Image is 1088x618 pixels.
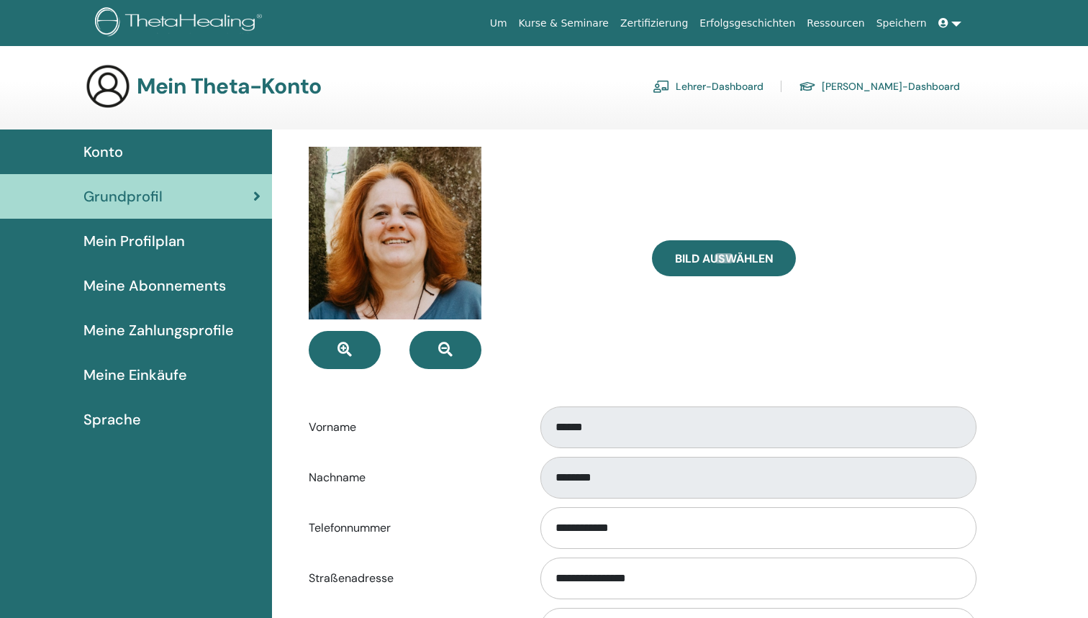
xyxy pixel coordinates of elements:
[309,147,481,319] img: default.jpg
[298,414,527,441] label: Vorname
[871,10,933,37] a: Speichern
[694,10,801,37] a: Erfolgsgeschichten
[298,514,527,542] label: Telefonnummer
[83,230,185,252] span: Mein Profilplan
[675,251,774,266] span: Bild auswählen
[801,10,870,37] a: Ressourcen
[83,364,187,386] span: Meine Einkäufe
[653,80,670,93] img: chalkboard-teacher.svg
[83,141,123,163] span: Konto
[298,464,527,491] label: Nachname
[715,253,733,263] input: Bild auswählen
[298,565,527,592] label: Straßenadresse
[799,75,960,98] a: [PERSON_NAME]-Dashboard
[615,10,694,37] a: Zertifizierung
[799,81,816,93] img: graduation-cap.svg
[83,186,163,207] span: Grundprofil
[513,10,615,37] a: Kurse & Seminare
[137,73,321,99] h3: Mein Theta-Konto
[653,75,763,98] a: Lehrer-Dashboard
[83,319,234,341] span: Meine Zahlungsprofile
[484,10,513,37] a: Um
[83,275,226,296] span: Meine Abonnements
[83,409,141,430] span: Sprache
[95,7,267,40] img: logo.png
[85,63,131,109] img: generic-user-icon.jpg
